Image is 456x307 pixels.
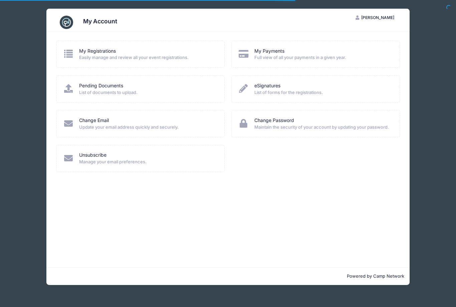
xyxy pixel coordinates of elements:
[254,82,280,89] a: eSignatures
[254,89,391,96] span: List of forms for the registrations.
[83,18,117,25] h3: My Account
[254,117,294,124] a: Change Password
[254,48,284,55] a: My Payments
[254,124,391,131] span: Maintain the security of your account by updating your password.
[79,152,106,159] a: Unsubscribe
[79,48,116,55] a: My Registrations
[254,54,391,61] span: Full view of all your payments in a given year.
[79,54,216,61] span: Easily manage and review all your event registrations.
[79,159,216,165] span: Manage your email preferences.
[79,117,109,124] a: Change Email
[79,124,216,131] span: Update your email address quickly and securely.
[79,89,216,96] span: List of documents to upload.
[350,12,400,23] button: [PERSON_NAME]
[361,15,394,20] span: [PERSON_NAME]
[60,16,73,29] img: CampNetwork
[52,273,404,280] p: Powered by Camp Network
[79,82,123,89] a: Pending Documents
